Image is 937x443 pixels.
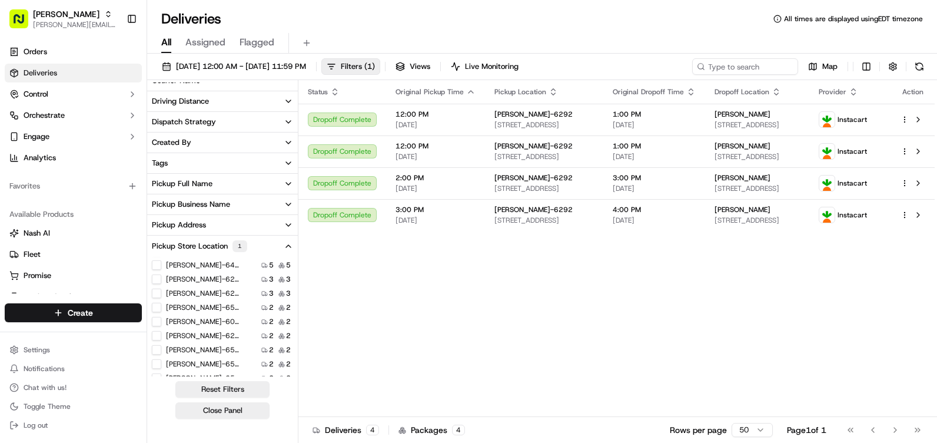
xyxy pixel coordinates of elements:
span: Pylon [117,260,142,269]
button: Log out [5,417,142,434]
button: Fleet [5,245,142,264]
button: Map [803,58,843,75]
a: Deliveries [5,64,142,82]
button: Pickup Store Location1 [147,236,298,257]
span: 3 [269,275,274,284]
div: 📗 [12,233,21,242]
a: Promise [9,270,137,281]
div: Pickup Full Name [152,178,212,189]
span: All [161,35,171,49]
span: 3:00 PM [396,205,476,214]
span: [DATE] [613,120,696,130]
button: Toggle Theme [5,398,142,415]
button: Control [5,85,142,104]
span: ( 1 ) [364,61,375,72]
button: Create [5,303,142,322]
button: Orchestrate [5,106,142,125]
img: Angelique Valdez [12,171,31,190]
button: Dispatch Strategy [147,112,298,132]
h1: Deliveries [161,9,221,28]
span: Map [822,61,838,72]
span: Fleet [24,249,41,260]
span: 5 [269,260,274,270]
button: Driving Distance [147,91,298,111]
a: Nash AI [9,228,137,239]
a: 💻API Documentation [95,227,194,248]
div: 💻 [99,233,109,242]
span: 2 [286,303,291,312]
span: [DATE] [396,184,476,193]
button: Nash AI [5,224,142,243]
span: Promise [24,270,51,281]
img: profile_instacart_ahold_partner.png [819,176,835,191]
div: Past conversations [12,153,79,163]
span: [PERSON_NAME]-6292 [494,110,573,119]
span: [STREET_ADDRESS] [494,120,594,130]
button: Pickup Full Name [147,174,298,194]
button: Filters(1) [321,58,380,75]
div: Tags [152,158,168,168]
span: [PERSON_NAME] [715,141,770,151]
span: 2 [269,345,274,355]
button: Engage [5,127,142,146]
span: [PERSON_NAME] [715,110,770,119]
label: [PERSON_NAME]-6557 [166,303,241,312]
span: [DATE] [613,152,696,161]
button: Product Catalog [5,287,142,306]
span: 2 [269,331,274,340]
div: 4 [366,425,379,435]
span: 1:00 PM [613,141,696,151]
span: [DATE] [613,184,696,193]
span: 2:00 PM [396,173,476,183]
label: [PERSON_NAME]-6558 [166,359,241,369]
span: Engage [24,131,49,142]
span: 4:00 PM [613,205,696,214]
button: [PERSON_NAME][EMAIL_ADDRESS][PERSON_NAME][DOMAIN_NAME] [33,20,117,29]
span: [PERSON_NAME]-6292 [494,173,573,183]
button: Tags [147,153,298,173]
span: Status [308,87,328,97]
span: 3 [286,275,291,284]
span: Instacart [838,115,867,124]
label: [PERSON_NAME]-6299 [166,289,241,298]
button: Live Monitoring [446,58,524,75]
span: 2 [286,317,291,326]
span: [STREET_ADDRESS] [494,216,594,225]
span: 2 [269,317,274,326]
button: [PERSON_NAME] [33,8,99,20]
img: 1736555255976-a54dd68f-1ca7-489b-9aae-adbdc363a1c4 [12,113,33,134]
span: 3 [269,289,274,298]
a: 📗Knowledge Base [7,227,95,248]
span: Original Pickup Time [396,87,464,97]
span: Log out [24,421,48,430]
span: [PERSON_NAME] [715,205,770,214]
div: 4 [452,425,465,435]
span: Live Monitoring [465,61,519,72]
span: 2 [286,345,291,355]
span: [STREET_ADDRESS] [715,216,800,225]
a: Analytics [5,148,142,167]
p: Welcome 👋 [12,47,214,66]
span: Control [24,89,48,100]
span: • [98,183,102,192]
span: [DATE] [396,120,476,130]
span: Provider [819,87,846,97]
span: [STREET_ADDRESS] [715,184,800,193]
button: Refresh [911,58,928,75]
div: Favorites [5,177,142,196]
button: Start new chat [200,116,214,130]
span: 5 [286,260,291,270]
button: Close Panel [175,402,270,419]
span: Settings [24,345,50,355]
button: See all [182,151,214,165]
div: 1 [232,240,247,252]
a: Fleet [9,249,137,260]
span: Instacart [838,210,867,220]
span: Orders [24,47,47,57]
span: [STREET_ADDRESS] [494,184,594,193]
button: Chat with us! [5,379,142,396]
span: [DATE] [396,216,476,225]
img: profile_instacart_ahold_partner.png [819,207,835,223]
span: [PERSON_NAME] [36,183,95,192]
